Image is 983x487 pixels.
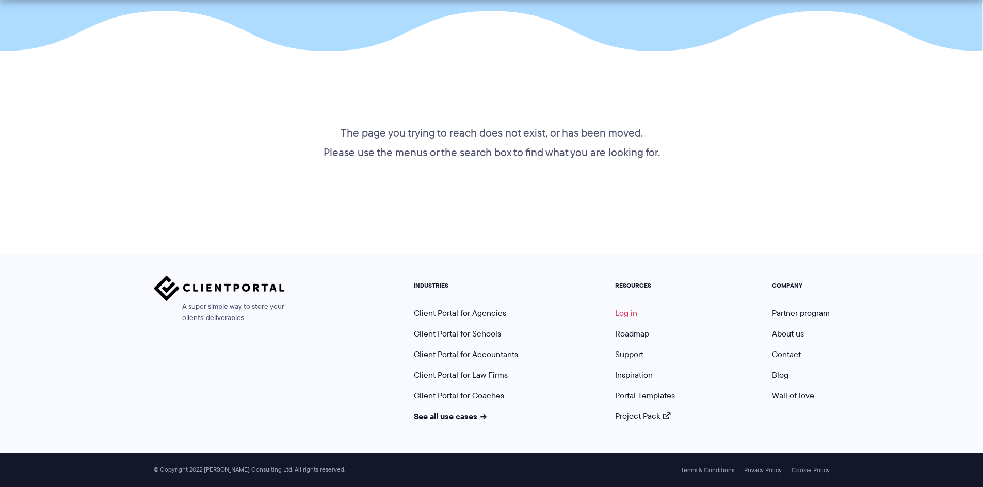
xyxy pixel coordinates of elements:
[615,348,643,360] a: Support
[772,307,830,319] a: Partner program
[414,328,501,340] a: Client Portal for Schools
[615,282,675,289] h5: RESOURCES
[615,369,653,381] a: Inspiration
[615,328,649,340] a: Roadmap
[154,301,285,324] span: A super simple way to store your clients' deliverables
[772,348,801,360] a: Contact
[414,390,504,401] a: Client Portal for Coaches
[772,390,814,401] a: Wall of love
[744,466,782,474] a: Privacy Policy
[615,307,637,319] a: Log in
[202,123,781,162] p: The page you trying to reach does not exist, or has been moved. Please use the menus or the searc...
[414,307,506,319] a: Client Portal for Agencies
[615,390,675,401] a: Portal Templates
[149,466,350,474] span: © Copyright 2022 [PERSON_NAME] Consulting Ltd. All rights reserved.
[615,410,671,422] a: Project Pack
[772,369,788,381] a: Blog
[414,369,508,381] a: Client Portal for Law Firms
[414,348,518,360] a: Client Portal for Accountants
[414,282,518,289] h5: INDUSTRIES
[772,328,804,340] a: About us
[772,282,830,289] h5: COMPANY
[681,466,734,474] a: Terms & Conditions
[792,466,830,474] a: Cookie Policy
[414,410,487,423] a: See all use cases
